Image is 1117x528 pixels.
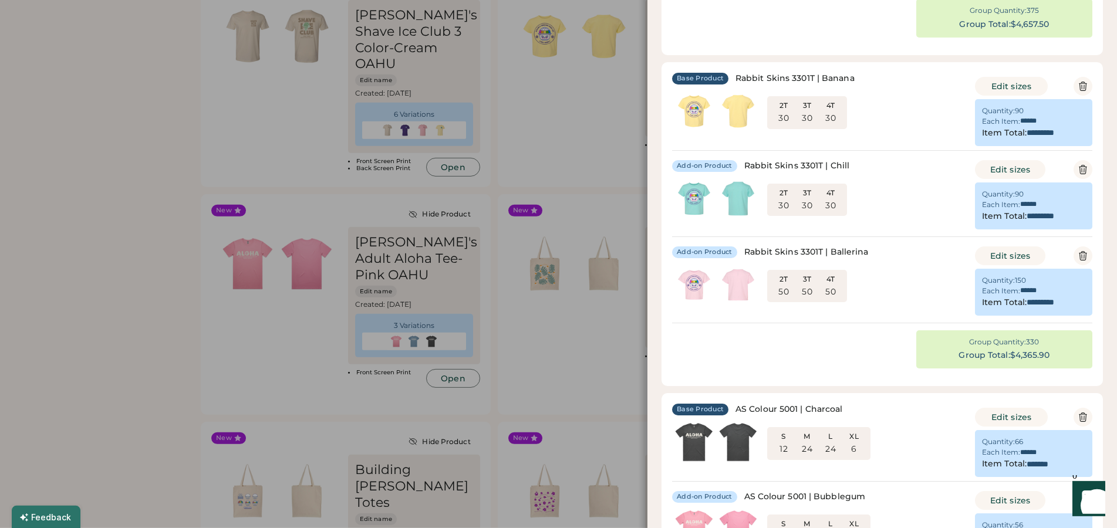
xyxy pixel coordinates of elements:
div: 3T [798,188,816,198]
div: AS Colour 5001 | Charcoal [735,404,843,415]
img: generate-image [716,420,760,464]
div: 90 [1015,189,1024,199]
div: 30 [825,113,836,124]
div: Each Item: [982,286,1020,296]
div: Rabbit Skins 3301T | Chill [744,160,850,172]
div: 50 [802,286,812,298]
div: 30 [778,113,789,124]
button: Edit sizes [975,77,1048,96]
img: generate-image [672,263,716,307]
div: Group Quantity: [969,337,1026,347]
div: 4T [821,101,840,110]
div: Group Total: [959,350,1010,361]
img: generate-image [716,263,760,307]
div: 30 [802,200,812,212]
div: Base Product [677,74,724,83]
div: 50 [778,286,789,298]
div: $4,365.90 [1010,350,1050,361]
div: Each Item: [982,117,1020,126]
div: 24 [802,444,812,455]
img: generate-image [716,89,760,133]
div: Each Item: [982,200,1020,209]
div: 24 [825,444,836,455]
div: Base Product [677,405,724,414]
button: Edit sizes [975,408,1048,427]
div: 375 [1027,6,1039,15]
div: Add-on Product [677,161,733,171]
div: 150 [1015,276,1026,285]
div: 3T [798,101,816,110]
div: Group Quantity: [970,6,1027,15]
div: 2T [774,275,793,284]
div: Item Total: [982,211,1027,222]
div: 90 [1015,106,1024,116]
div: Quantity: [982,276,1015,285]
div: 50 [825,286,836,298]
div: 30 [778,200,789,212]
img: generate-image [716,177,760,221]
div: Rabbit Skins 3301T | Banana [735,73,855,84]
div: Rabbit Skins 3301T | Ballerina [744,246,869,258]
div: 12 [779,444,788,455]
div: Group Total: [959,19,1010,31]
button: Delete [1074,246,1092,265]
div: $4,657.50 [1011,19,1049,31]
div: Quantity: [982,106,1015,116]
div: 30 [825,200,836,212]
button: Delete [1074,77,1092,96]
div: AS Colour 5001 | Bubblegum [744,491,866,503]
div: XL [845,432,863,441]
div: Add-on Product [677,492,733,502]
div: Each Item: [982,448,1020,457]
div: L [821,432,840,441]
iframe: Front Chat [1061,475,1112,526]
div: M [798,432,816,441]
div: 4T [821,275,840,284]
div: 2T [774,101,793,110]
div: S [774,432,793,441]
img: generate-image [672,177,716,221]
button: Edit sizes [975,160,1045,179]
div: Item Total: [982,297,1027,309]
img: generate-image [672,89,716,133]
button: Delete [1074,408,1092,427]
div: 6 [851,444,856,455]
div: 330 [1026,337,1039,347]
img: generate-image [672,420,716,464]
div: Quantity: [982,437,1015,446]
div: Item Total: [982,127,1027,139]
div: 2T [774,188,793,198]
div: 30 [802,113,812,124]
div: Item Total: [982,458,1027,470]
button: Edit sizes [975,491,1045,510]
div: 66 [1015,437,1023,446]
button: Delete [1074,160,1092,179]
div: 4T [821,188,840,198]
div: Quantity: [982,189,1015,199]
div: Add-on Product [677,248,733,257]
div: 3T [798,275,816,284]
button: Edit sizes [975,246,1045,265]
